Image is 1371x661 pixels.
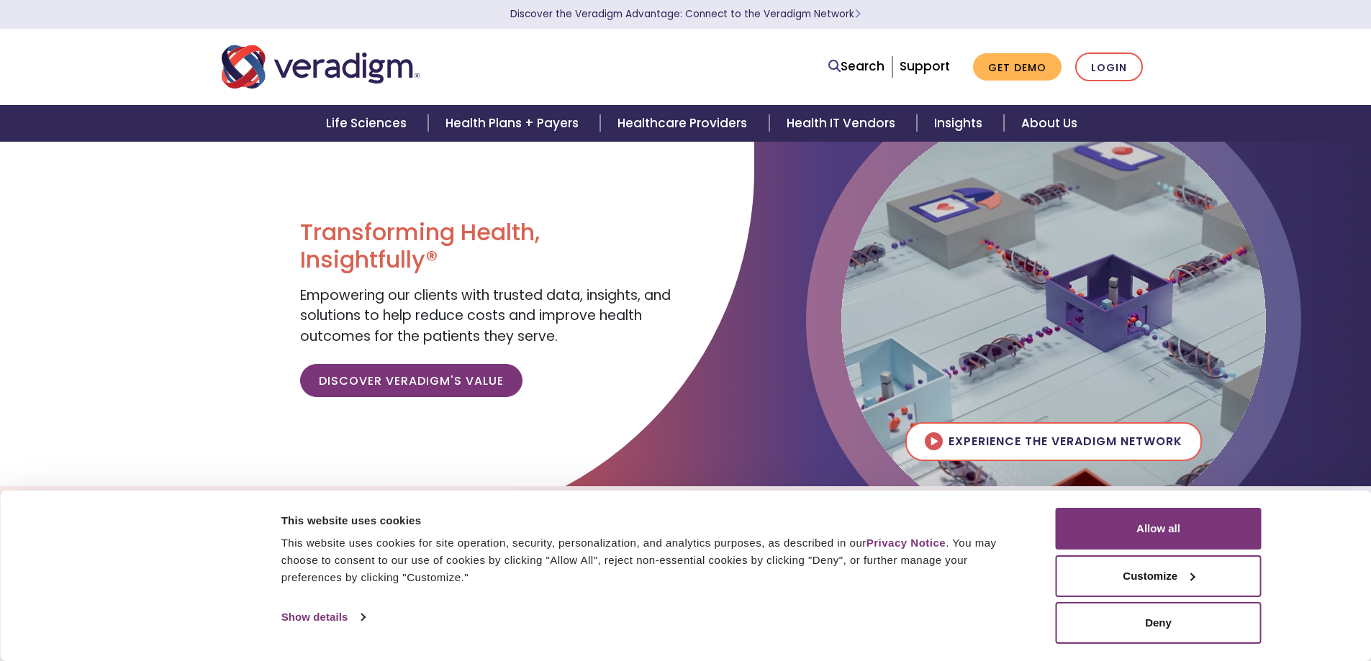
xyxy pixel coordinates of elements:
h1: Transforming Health, Insightfully® [300,219,674,274]
a: Insights [917,105,1004,142]
a: Search [828,57,884,76]
a: Health Plans + Payers [428,105,600,142]
a: Show details [281,606,365,628]
a: Life Sciences [309,105,428,142]
a: Healthcare Providers [600,105,769,142]
div: This website uses cookies for site operation, security, personalization, and analytics purposes, ... [281,534,1023,586]
a: Login [1075,53,1143,82]
span: Empowering our clients with trusted data, insights, and solutions to help reduce costs and improv... [300,286,671,346]
div: This website uses cookies [281,512,1023,529]
a: About Us [1004,105,1095,142]
a: Discover Veradigm's Value [300,364,522,397]
a: Support [900,58,950,75]
a: Discover the Veradigm Advantage: Connect to the Veradigm NetworkLearn More [510,7,861,21]
span: Learn More [854,7,861,21]
a: Get Demo [973,53,1062,81]
button: Deny [1056,602,1262,644]
button: Allow all [1056,508,1262,550]
img: Veradigm logo [222,43,420,91]
a: Health IT Vendors [769,105,917,142]
button: Customize [1056,555,1262,597]
a: Privacy Notice [867,537,946,549]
